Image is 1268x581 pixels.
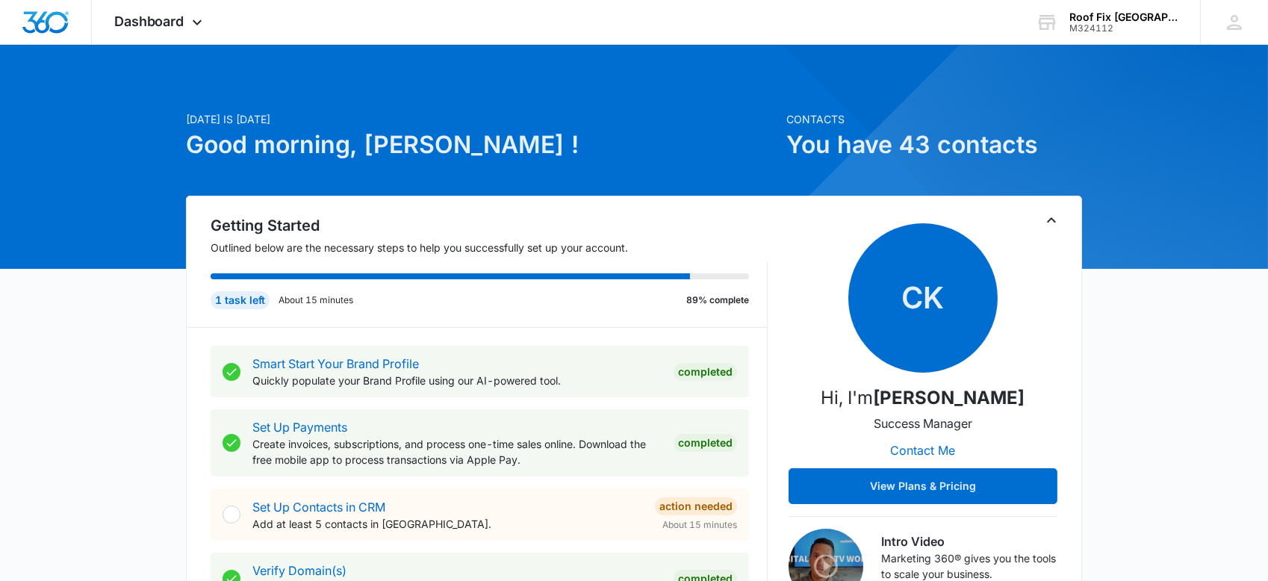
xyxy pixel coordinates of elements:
[674,434,737,452] div: Completed
[1069,23,1178,34] div: account id
[211,240,768,255] p: Outlined below are the necessary steps to help you successfully set up your account.
[211,291,270,309] div: 1 task left
[662,518,737,532] span: About 15 minutes
[686,293,749,307] p: 89% complete
[786,111,1082,127] p: Contacts
[1042,211,1060,229] button: Toggle Collapse
[821,385,1025,411] p: Hi, I'm
[674,363,737,381] div: Completed
[252,500,385,515] a: Set Up Contacts in CRM
[252,516,643,532] p: Add at least 5 contacts in [GEOGRAPHIC_DATA].
[186,127,777,163] h1: Good morning, [PERSON_NAME] !
[252,373,662,388] p: Quickly populate your Brand Profile using our AI-powered tool.
[279,293,353,307] p: About 15 minutes
[252,420,347,435] a: Set Up Payments
[211,214,768,237] h2: Getting Started
[252,436,662,467] p: Create invoices, subscriptions, and process one-time sales online. Download the free mobile app t...
[881,532,1057,550] h3: Intro Video
[186,111,777,127] p: [DATE] is [DATE]
[252,563,346,578] a: Verify Domain(s)
[876,432,971,468] button: Contact Me
[874,387,1025,408] strong: [PERSON_NAME]
[1069,11,1178,23] div: account name
[789,468,1057,504] button: View Plans & Pricing
[252,356,419,371] a: Smart Start Your Brand Profile
[114,13,184,29] span: Dashboard
[786,127,1082,163] h1: You have 43 contacts
[655,497,737,515] div: Action Needed
[848,223,998,373] span: CK
[874,414,972,432] p: Success Manager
